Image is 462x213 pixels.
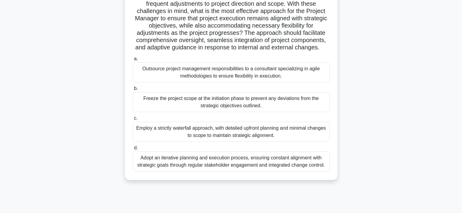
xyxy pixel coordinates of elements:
span: d. [134,145,138,150]
div: Outsource project management responsibilities to a consultant specializing in agile methodologies... [133,62,330,82]
div: Adopt an iterative planning and execution process, ensuring constant alignment with strategic goa... [133,151,330,171]
div: Freeze the project scope at the initiation phase to prevent any deviations from the strategic obj... [133,92,330,112]
div: Employ a strictly waterfall approach, with detailed upfront planning and minimal changes to scope... [133,122,330,142]
span: c. [134,115,138,121]
span: a. [134,56,138,61]
span: b. [134,86,138,91]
